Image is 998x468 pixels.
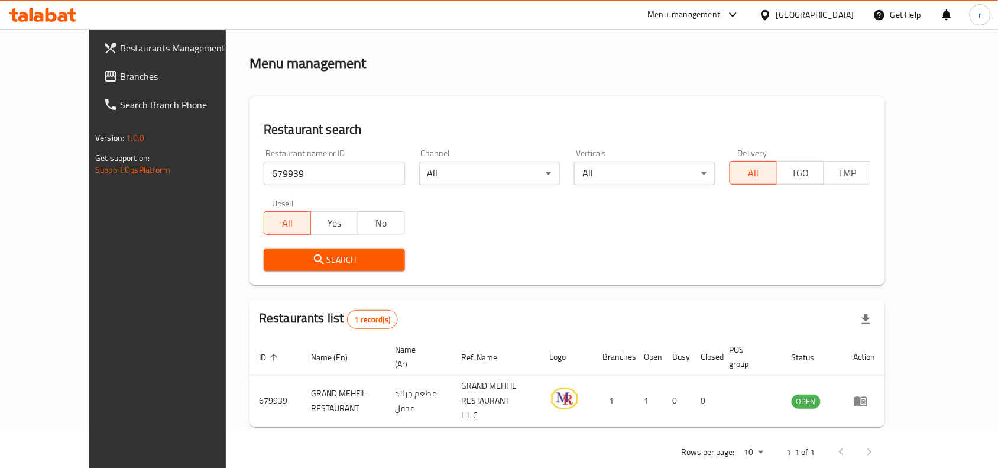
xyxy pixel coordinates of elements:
a: Branches [94,62,256,91]
span: Get support on: [95,150,150,166]
span: No [363,215,400,232]
span: Restaurants Management [120,41,247,55]
h2: Restaurants list [259,309,398,329]
div: Menu [854,394,876,408]
span: Branches [120,69,247,83]
span: All [735,164,772,182]
div: Rows per page: [740,444,768,461]
button: No [358,211,405,235]
input: Search for restaurant name or ID.. [264,162,405,185]
td: 679939 [249,375,302,427]
span: Ref. Name [461,350,513,364]
span: Name (En) [311,350,363,364]
td: 0 [663,375,692,427]
div: Menu-management [648,8,721,22]
div: Export file [852,305,880,334]
span: 1 record(s) [348,314,398,325]
td: مطعم جراند محفل [386,375,452,427]
button: Yes [310,211,358,235]
th: Logo [540,339,594,375]
span: Status [792,350,830,364]
a: Support.OpsPlatform [95,162,170,177]
td: 1 [594,375,635,427]
div: All [574,162,715,185]
button: All [264,211,311,235]
p: 1-1 of 1 [787,445,815,460]
th: Open [635,339,663,375]
span: Search [273,253,396,267]
table: enhanced table [249,339,885,427]
span: r [978,8,981,21]
button: TGO [776,161,824,185]
span: POS group [730,343,768,371]
a: Search Branch Phone [94,91,256,119]
span: Menu management [301,16,380,30]
div: OPEN [792,395,821,409]
span: Name (Ar) [396,343,438,371]
td: 1 [635,375,663,427]
td: GRAND MEHFIL RESTAURANT L.L.C [452,375,540,427]
p: Rows per page: [682,445,735,460]
th: Branches [594,339,635,375]
label: Delivery [738,149,767,157]
td: GRAND MEHFIL RESTAURANT [302,375,386,427]
div: [GEOGRAPHIC_DATA] [776,8,854,21]
th: Closed [692,339,720,375]
span: All [269,215,306,232]
li: / [292,16,296,30]
a: Restaurants Management [94,34,256,62]
td: 0 [692,375,720,427]
button: Search [264,249,405,271]
span: TGO [782,164,819,182]
th: Action [844,339,885,375]
button: All [730,161,777,185]
span: ID [259,350,281,364]
a: Home [249,16,287,30]
span: Version: [95,130,124,146]
img: GRAND MEHFIL RESTAURANT [550,384,579,414]
span: Yes [316,215,353,232]
div: Total records count [347,310,398,329]
span: OPEN [792,395,821,408]
span: 1.0.0 [126,130,144,146]
label: Upsell [272,199,294,208]
h2: Restaurant search [264,121,871,138]
span: TMP [829,164,866,182]
h2: Menu management [249,54,366,73]
div: All [419,162,560,185]
button: TMP [824,161,871,185]
span: Search Branch Phone [120,98,247,112]
th: Busy [663,339,692,375]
